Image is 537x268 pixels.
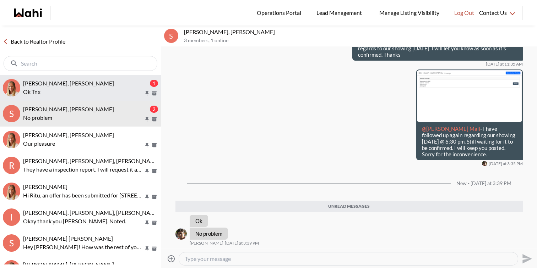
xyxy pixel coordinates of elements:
button: Send [518,251,534,267]
button: Pin [144,246,150,252]
span: [PERSON_NAME] [23,183,67,190]
span: Operations Portal [257,8,304,17]
p: Okay thank you [PERSON_NAME]. Noted. [23,217,144,225]
div: Sachinkumar Mali [175,228,187,240]
img: S [3,79,20,96]
div: I [3,208,20,226]
span: [PERSON_NAME], [PERSON_NAME], [PERSON_NAME], [PERSON_NAME] [23,209,207,216]
div: S [3,105,20,122]
div: Sachinkumar Mali [482,161,487,166]
div: R [3,157,20,174]
span: [PERSON_NAME], [PERSON_NAME] [23,261,114,268]
span: [PERSON_NAME], [PERSON_NAME] [23,80,114,86]
p: Our pleasure [23,139,144,148]
button: Archive [151,116,158,122]
button: Pin [144,220,150,226]
span: [PERSON_NAME], [PERSON_NAME] [23,106,114,112]
img: Screenshot 2025-09-10 at 3.33.59 PM.png [417,70,522,122]
time: 2025-09-10T19:39:09.666Z [225,240,259,246]
time: 2025-09-10T19:35:53.872Z [489,161,523,167]
div: Sachinkumar Mali, Michelle [3,79,20,96]
img: C [3,131,20,148]
span: [PERSON_NAME], [PERSON_NAME], [PERSON_NAME] [23,157,161,164]
div: Unread messages [175,201,523,212]
button: Pin [144,90,150,96]
p: They have a inspection report. I will request it and forward it to you via email shortly. Thanks [23,165,144,174]
p: Hey [PERSON_NAME]! How was the rest of your summer? Are you back in town? [23,243,144,251]
span: [PERSON_NAME] [190,240,223,246]
div: S [3,234,20,252]
span: Log Out [454,8,474,17]
p: Hi - I am still awaiting for a confirmation in regards to our showing [DATE]. I will let you know... [358,39,517,58]
input: Search [21,60,141,67]
div: S [164,29,178,43]
button: Pin [144,142,150,148]
div: New - [DATE] at 3:39 PM [456,180,511,186]
p: [PERSON_NAME], [PERSON_NAME] [184,28,534,35]
div: 2 [150,106,158,113]
img: S [482,161,487,166]
p: 3 members , 1 online [184,38,534,44]
p: Ok Tnx [23,88,144,96]
div: 1 [150,80,158,87]
button: Archive [151,168,158,174]
button: Archive [151,142,158,148]
div: Ritu Gill, Michelle [3,183,20,200]
p: Ok [195,218,202,224]
button: Archive [151,246,158,252]
button: Archive [151,90,158,96]
p: No problem [23,113,144,122]
p: - I have followed up again regarding our showing [DATE] @ 6:30 pm. Still waiting for it to be con... [422,125,517,157]
span: @[PERSON_NAME] Mali [422,125,480,132]
p: No problem [195,230,222,237]
span: [PERSON_NAME] [PERSON_NAME] [23,235,113,242]
button: Archive [151,194,158,200]
img: S [175,228,187,240]
button: Archive [151,220,158,226]
span: Manage Listing Visibility [377,8,441,17]
button: Pin [144,168,150,174]
button: Pin [144,116,150,122]
button: Pin [144,194,150,200]
span: Lead Management [316,8,364,17]
textarea: Type your message [185,255,512,262]
time: 2025-09-10T15:35:51.283Z [486,61,523,67]
img: R [3,183,20,200]
p: Hi Ritu, an offer has been submitted for [STREET_ADDRESS]. If you’re still interested in this pro... [23,191,144,200]
a: Wahi homepage [14,9,42,17]
div: Cheryl Zanetti, Michelle [3,131,20,148]
span: [PERSON_NAME], [PERSON_NAME] [23,132,114,138]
